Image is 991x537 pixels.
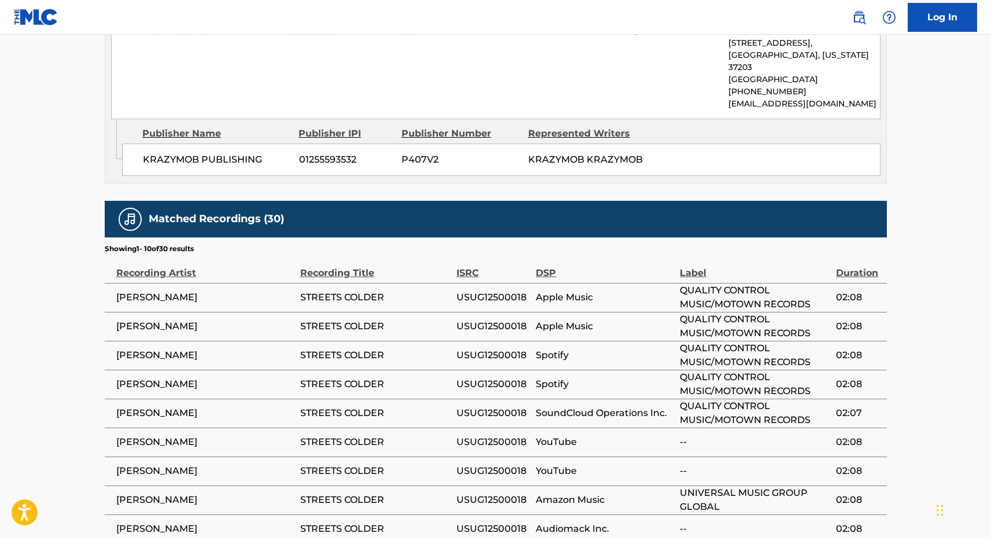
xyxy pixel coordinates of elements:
[105,244,194,254] p: Showing 1 - 10 of 30 results
[116,377,294,391] span: [PERSON_NAME]
[536,464,674,478] span: YouTube
[116,319,294,333] span: [PERSON_NAME]
[680,399,830,427] span: QUALITY CONTROL MUSIC/MOTOWN RECORDS
[882,10,896,24] img: help
[836,319,881,333] span: 02:08
[300,254,451,280] div: Recording Title
[299,153,393,167] span: 01255593532
[728,37,879,49] p: [STREET_ADDRESS],
[728,98,879,110] p: [EMAIL_ADDRESS][DOMAIN_NAME]
[536,522,674,536] span: Audiomack Inc.
[728,73,879,86] p: [GEOGRAPHIC_DATA]
[116,406,294,420] span: [PERSON_NAME]
[300,377,451,391] span: STREETS COLDER
[536,319,674,333] span: Apple Music
[14,9,58,25] img: MLC Logo
[878,6,901,29] div: Help
[300,522,451,536] span: STREETS COLDER
[456,435,530,449] span: USUG12500018
[456,493,530,507] span: USUG12500018
[149,212,284,226] h5: Matched Recordings (30)
[123,212,137,226] img: Matched Recordings
[116,493,294,507] span: [PERSON_NAME]
[680,464,830,478] span: --
[300,319,451,333] span: STREETS COLDER
[528,154,643,165] span: KRAZYMOB KRAZYMOB
[937,493,944,528] div: Перетащить
[536,406,674,420] span: SoundCloud Operations Inc.
[300,493,451,507] span: STREETS COLDER
[680,284,830,311] span: QUALITY CONTROL MUSIC/MOTOWN RECORDS
[116,348,294,362] span: [PERSON_NAME]
[536,435,674,449] span: YouTube
[143,153,290,167] span: KRAZYMOB PUBLISHING
[536,493,674,507] span: Amazon Music
[456,290,530,304] span: USUG12500018
[680,435,830,449] span: --
[836,493,881,507] span: 02:08
[933,481,991,537] iframe: Chat Widget
[300,290,451,304] span: STREETS COLDER
[300,348,451,362] span: STREETS COLDER
[836,522,881,536] span: 02:08
[836,377,881,391] span: 02:08
[116,435,294,449] span: [PERSON_NAME]
[299,127,393,141] div: Publisher IPI
[536,377,674,391] span: Spotify
[456,464,530,478] span: USUG12500018
[836,348,881,362] span: 02:08
[836,290,881,304] span: 02:08
[401,153,520,167] span: P407V2
[528,127,646,141] div: Represented Writers
[680,370,830,398] span: QUALITY CONTROL MUSIC/MOTOWN RECORDS
[116,522,294,536] span: [PERSON_NAME]
[456,254,530,280] div: ISRC
[680,312,830,340] span: QUALITY CONTROL MUSIC/MOTOWN RECORDS
[933,481,991,537] div: Виджет чата
[836,254,881,280] div: Duration
[300,464,451,478] span: STREETS COLDER
[728,49,879,73] p: [GEOGRAPHIC_DATA], [US_STATE] 37203
[456,377,530,391] span: USUG12500018
[680,254,830,280] div: Label
[848,6,871,29] a: Public Search
[836,464,881,478] span: 02:08
[116,464,294,478] span: [PERSON_NAME]
[908,3,977,32] a: Log In
[680,341,830,369] span: QUALITY CONTROL MUSIC/MOTOWN RECORDS
[680,486,830,514] span: UNIVERSAL MUSIC GROUP GLOBAL
[680,522,830,536] span: --
[536,290,674,304] span: Apple Music
[456,319,530,333] span: USUG12500018
[300,406,451,420] span: STREETS COLDER
[836,435,881,449] span: 02:08
[852,10,866,24] img: search
[116,254,294,280] div: Recording Artist
[116,290,294,304] span: [PERSON_NAME]
[401,127,520,141] div: Publisher Number
[836,406,881,420] span: 02:07
[728,86,879,98] p: [PHONE_NUMBER]
[456,522,530,536] span: USUG12500018
[456,406,530,420] span: USUG12500018
[536,348,674,362] span: Spotify
[142,127,290,141] div: Publisher Name
[536,254,674,280] div: DSP
[300,435,451,449] span: STREETS COLDER
[456,348,530,362] span: USUG12500018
